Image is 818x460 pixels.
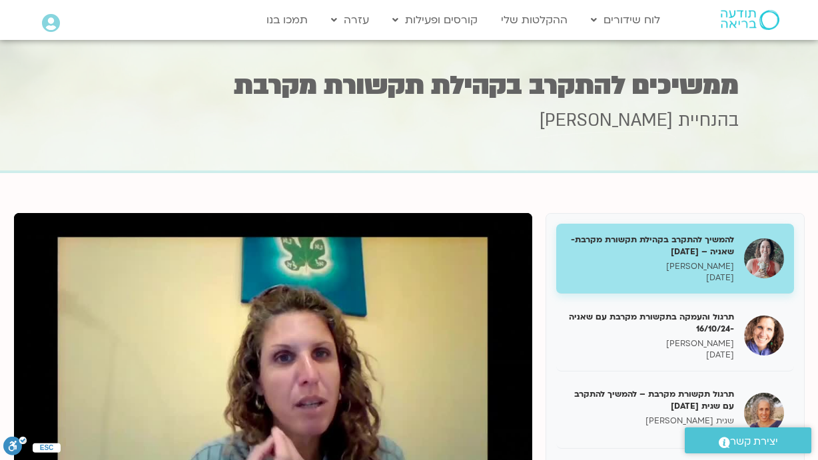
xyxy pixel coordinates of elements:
h5: להמשיך להתקרב בקהילת תקשורת מקרבת- שאניה – [DATE] [566,234,734,258]
a: ההקלטות שלי [494,7,574,33]
a: עזרה [324,7,376,33]
a: תמכו בנו [260,7,314,33]
span: בהנחיית [678,109,739,132]
img: להמשיך להתקרב בקהילת תקשורת מקרבת- שאניה – 14/10/24 [744,238,784,278]
a: לוח שידורים [584,7,667,33]
img: תודעה בריאה [721,10,779,30]
p: [DATE] [566,349,734,361]
p: [PERSON_NAME] [566,338,734,349]
h1: ממשיכים להתקרב בקהילת תקשורת מקרבת [79,73,739,99]
p: [DATE] [566,427,734,438]
img: תרגול תקשורת מקרבת – להמשיך להתקרב עם שגית 18/10/24 [744,393,784,433]
p: [PERSON_NAME] [566,261,734,272]
a: יצירת קשר [685,427,811,453]
span: יצירת קשר [730,433,778,451]
a: קורסים ופעילות [386,7,484,33]
p: שגית [PERSON_NAME] [566,415,734,427]
h5: תרגול והעמקה בתקשורת מקרבת עם שאניה -16/10/24 [566,311,734,335]
p: [DATE] [566,272,734,284]
img: תרגול והעמקה בתקשורת מקרבת עם שאניה -16/10/24 [744,316,784,355]
h5: תרגול תקשורת מקרבת – להמשיך להתקרב עם שגית [DATE] [566,388,734,412]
